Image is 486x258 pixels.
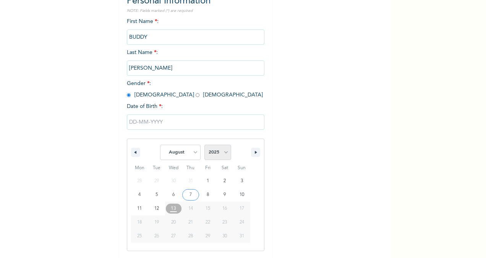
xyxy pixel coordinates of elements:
[182,216,199,229] button: 21
[171,202,176,216] span: 13
[165,216,182,229] button: 20
[182,202,199,216] button: 14
[165,188,182,202] button: 6
[127,114,264,130] input: DD-MM-YYYY
[127,8,264,14] p: NOTE: Fields marked (*) are required
[233,174,250,188] button: 3
[127,60,264,76] input: Enter your last name
[154,202,159,216] span: 12
[131,162,148,174] span: Mon
[233,188,250,202] button: 10
[233,202,250,216] button: 17
[190,188,192,202] span: 7
[171,229,176,243] span: 27
[127,50,264,71] span: Last Name :
[222,216,227,229] span: 23
[240,188,244,202] span: 10
[182,229,199,243] button: 28
[222,202,227,216] span: 16
[172,188,175,202] span: 6
[154,216,159,229] span: 19
[216,188,233,202] button: 9
[206,202,210,216] span: 15
[148,229,165,243] button: 26
[224,188,226,202] span: 9
[199,174,216,188] button: 1
[148,216,165,229] button: 19
[127,81,263,98] span: Gender : [DEMOGRAPHIC_DATA] [DEMOGRAPHIC_DATA]
[154,229,159,243] span: 26
[171,216,176,229] span: 20
[148,202,165,216] button: 12
[188,216,193,229] span: 21
[199,202,216,216] button: 15
[199,188,216,202] button: 8
[207,188,209,202] span: 8
[131,229,148,243] button: 25
[131,202,148,216] button: 11
[137,216,142,229] span: 18
[137,229,142,243] span: 25
[233,216,250,229] button: 24
[199,216,216,229] button: 22
[199,229,216,243] button: 29
[216,174,233,188] button: 2
[182,188,199,202] button: 7
[127,103,163,111] span: Date of Birth :
[207,174,209,188] span: 1
[222,229,227,243] span: 30
[241,174,243,188] span: 3
[131,188,148,202] button: 4
[165,202,182,216] button: 13
[182,162,199,174] span: Thu
[216,162,233,174] span: Sat
[156,188,158,202] span: 5
[199,162,216,174] span: Fri
[233,229,250,243] button: 31
[216,202,233,216] button: 16
[127,29,264,45] input: Enter your first name
[240,216,244,229] span: 24
[148,162,165,174] span: Tue
[206,229,210,243] span: 29
[138,188,141,202] span: 4
[240,202,244,216] span: 17
[137,202,142,216] span: 11
[216,229,233,243] button: 30
[240,229,244,243] span: 31
[233,162,250,174] span: Sun
[188,202,193,216] span: 14
[206,216,210,229] span: 22
[148,188,165,202] button: 5
[216,216,233,229] button: 23
[165,229,182,243] button: 27
[127,19,264,40] span: First Name :
[224,174,226,188] span: 2
[188,229,193,243] span: 28
[131,216,148,229] button: 18
[165,162,182,174] span: Wed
